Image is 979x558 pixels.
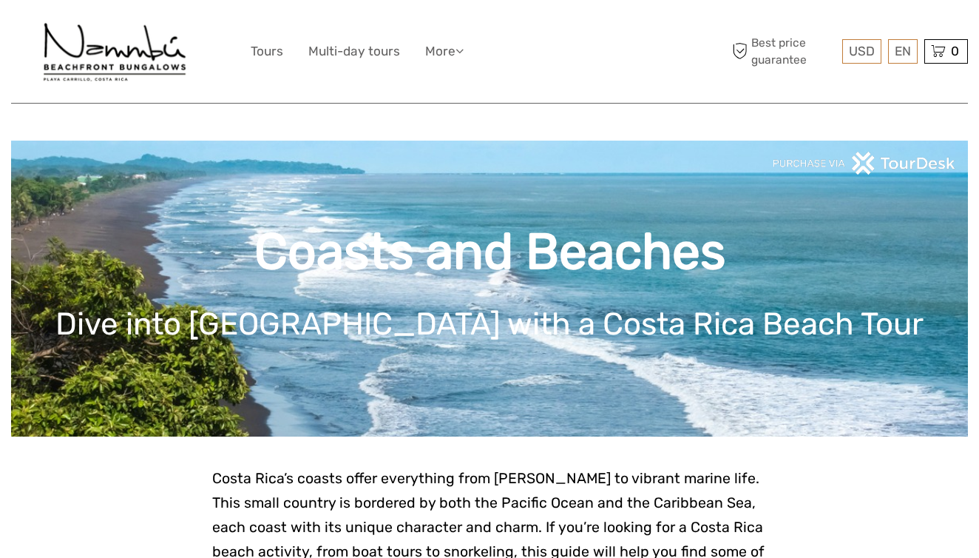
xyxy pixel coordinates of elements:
[39,11,191,92] img: Hotel Nammbú
[849,44,875,58] span: USD
[33,222,946,282] h1: Coasts and Beaches
[772,152,957,175] img: PurchaseViaTourDeskwhite.png
[308,41,400,62] a: Multi-day tours
[949,44,961,58] span: 0
[425,41,464,62] a: More
[888,39,918,64] div: EN
[251,41,283,62] a: Tours
[729,35,839,67] span: Best price guarantee
[33,306,946,343] h1: Dive into [GEOGRAPHIC_DATA] with a Costa Rica Beach Tour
